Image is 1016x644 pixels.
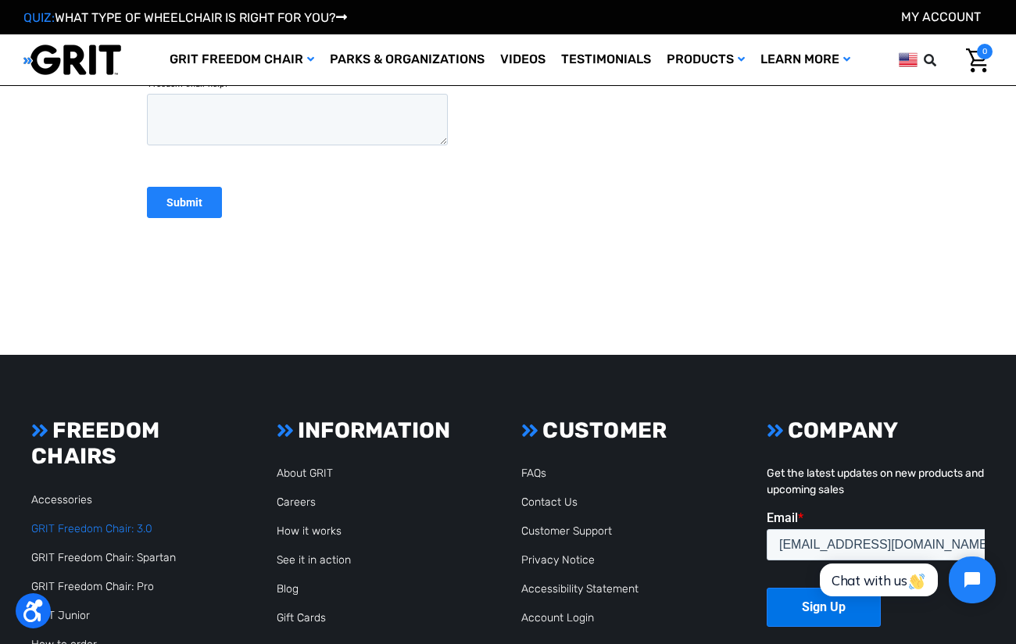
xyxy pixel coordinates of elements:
a: GRIT Junior [31,609,90,622]
span: 0 [977,44,993,59]
a: Contact Us [521,496,578,509]
a: Careers [277,496,316,509]
a: FAQs [521,467,546,480]
a: GRIT Freedom Chair: Pro [31,580,154,593]
p: Get the latest updates on new products and upcoming sales [767,465,985,498]
iframe: Tidio Chat [803,543,1009,617]
a: Blog [277,582,299,596]
img: GRIT All-Terrain Wheelchair and Mobility Equipment [23,44,121,76]
img: Cart [966,48,989,73]
h3: CUSTOMER [521,417,739,444]
a: Learn More [753,34,858,85]
a: Gift Cards [277,611,326,624]
a: Cart with 0 items [954,44,993,77]
a: Customer Support [521,524,612,538]
a: Accessibility Statement [521,582,639,596]
a: Accessories [31,493,92,506]
a: Privacy Notice [521,553,595,567]
a: How it works [277,524,342,538]
a: GRIT Freedom Chair [162,34,322,85]
a: GRIT Freedom Chair: Spartan [31,551,176,564]
span: QUIZ: [23,10,55,25]
input: Search [931,44,954,77]
a: About GRIT [277,467,333,480]
a: Testimonials [553,34,659,85]
a: Products [659,34,753,85]
h3: INFORMATION [277,417,495,444]
a: GRIT Freedom Chair: 3.0 [31,522,152,535]
img: us.png [899,50,918,70]
a: Account [901,9,981,24]
a: See it in action [277,553,351,567]
a: QUIZ:WHAT TYPE OF WHEELCHAIR IS RIGHT FOR YOU? [23,10,347,25]
a: Parks & Organizations [322,34,492,85]
a: Account Login [521,611,594,624]
a: Videos [492,34,553,85]
h3: FREEDOM CHAIRS [31,417,249,470]
h3: COMPANY [767,417,985,444]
